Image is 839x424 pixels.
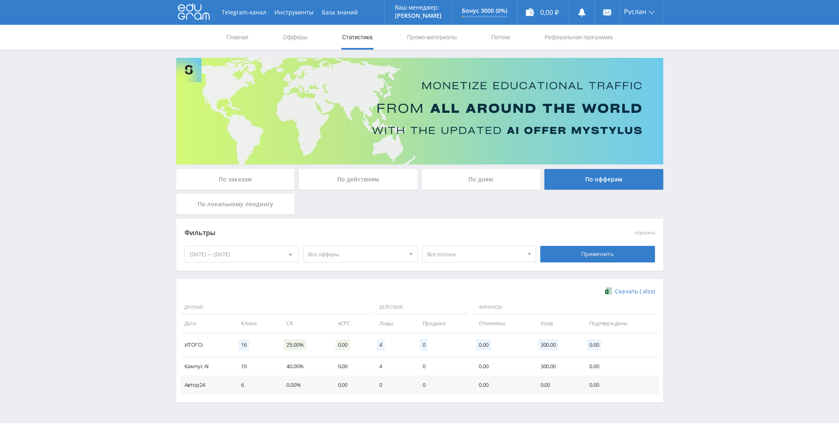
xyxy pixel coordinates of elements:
[377,339,385,350] span: 4
[544,25,614,50] a: Реферальная программа
[371,376,414,394] td: 0
[180,357,233,376] td: Кампус AI
[278,357,329,376] td: 40.00%
[176,169,295,190] div: По заказам
[615,288,655,295] span: Скачать (.xlsx)
[581,376,659,394] td: 0.00
[605,287,612,295] img: xlsx
[284,339,306,350] span: 25.00%
[233,376,278,394] td: 6
[532,314,581,333] td: Холд
[420,339,428,350] span: 0
[414,357,470,376] td: 0
[462,7,507,14] p: Бонус 3000 (0%)
[330,357,371,376] td: 0.00
[226,25,249,50] a: Главная
[581,357,659,376] td: 0.00
[299,169,418,190] div: По действиям
[185,246,299,262] div: [DATE] — [DATE]
[414,376,470,394] td: 0
[422,169,541,190] div: По дням
[395,12,442,19] p: [PERSON_NAME]
[395,4,442,11] p: Ваш менеджер:
[180,314,233,333] td: Дата
[490,25,511,50] a: Потоки
[330,314,371,333] td: eCPC
[330,376,371,394] td: 0.00
[278,376,329,394] td: 0.00%
[373,300,468,314] span: Действия:
[532,357,581,376] td: 300.00
[176,58,663,164] img: Banner
[233,314,278,333] td: Клики
[635,230,655,236] button: сбросить
[336,339,350,350] span: 0.00
[180,333,233,357] td: Итого:
[233,357,278,376] td: 10
[427,246,524,262] span: Все потоки
[470,376,532,394] td: 0.00
[308,246,405,262] span: Все офферы
[180,300,369,314] span: Данные:
[587,339,601,350] span: 0.00
[470,314,532,333] td: Отменены
[406,25,457,50] a: Промо-материалы
[371,314,414,333] td: Лиды
[341,25,373,50] a: Статистика
[176,194,295,214] div: По локальному лендингу
[278,314,329,333] td: CR
[532,376,581,394] td: 0.00
[624,8,646,15] span: Руслан
[282,25,309,50] a: Офферы
[544,169,663,190] div: По офферам
[473,300,657,314] span: Финансы:
[470,357,532,376] td: 0.00
[180,376,233,394] td: Автор24
[371,357,414,376] td: 4
[538,339,558,350] span: 300.00
[605,287,655,295] a: Скачать (.xlsx)
[476,339,491,350] span: 0.00
[239,339,249,350] span: 16
[540,246,655,262] div: Применить
[581,314,659,333] td: Подтверждены
[414,314,470,333] td: Продажи
[184,227,536,239] div: Фильтры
